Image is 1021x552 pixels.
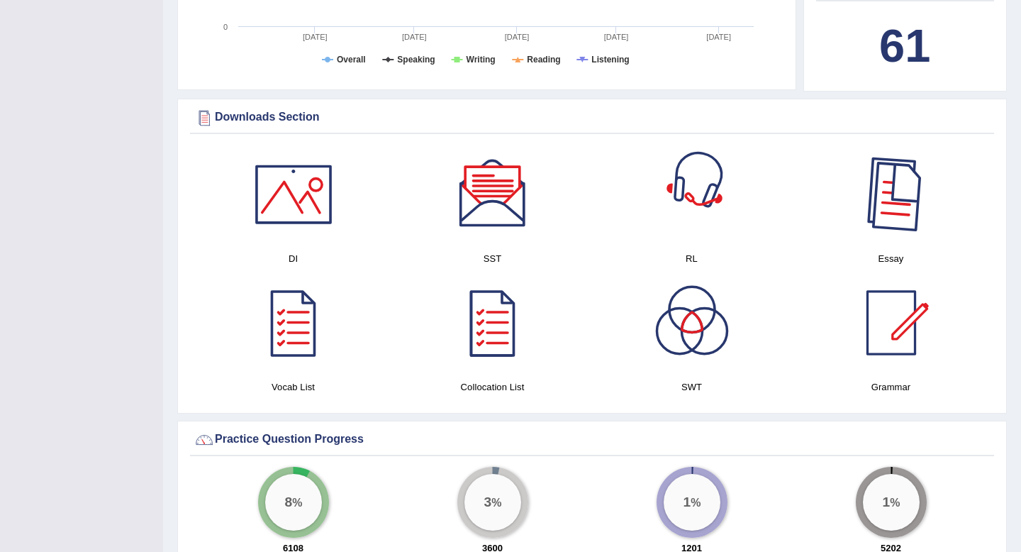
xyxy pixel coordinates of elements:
big: 3 [484,495,491,510]
big: 8 [284,495,292,510]
div: % [863,474,920,531]
h4: DI [201,251,386,266]
h4: SST [400,251,585,266]
tspan: Listening [591,55,629,65]
tspan: [DATE] [505,33,530,41]
h4: Vocab List [201,380,386,394]
h4: RL [599,251,784,266]
tspan: [DATE] [303,33,328,41]
div: Downloads Section [194,107,991,128]
tspan: [DATE] [402,33,427,41]
text: 0 [223,23,228,31]
h4: SWT [599,380,784,394]
tspan: [DATE] [604,33,629,41]
h4: Collocation List [400,380,585,394]
tspan: Overall [337,55,366,65]
big: 1 [882,495,890,510]
h4: Grammar [798,380,983,394]
big: 1 [683,495,691,510]
tspan: [DATE] [706,33,731,41]
tspan: Reading [527,55,560,65]
tspan: Writing [467,55,496,65]
div: % [664,474,720,531]
div: % [265,474,322,531]
div: Practice Question Progress [194,429,991,451]
div: % [464,474,521,531]
tspan: Speaking [397,55,435,65]
b: 61 [879,20,930,72]
h4: Essay [798,251,983,266]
